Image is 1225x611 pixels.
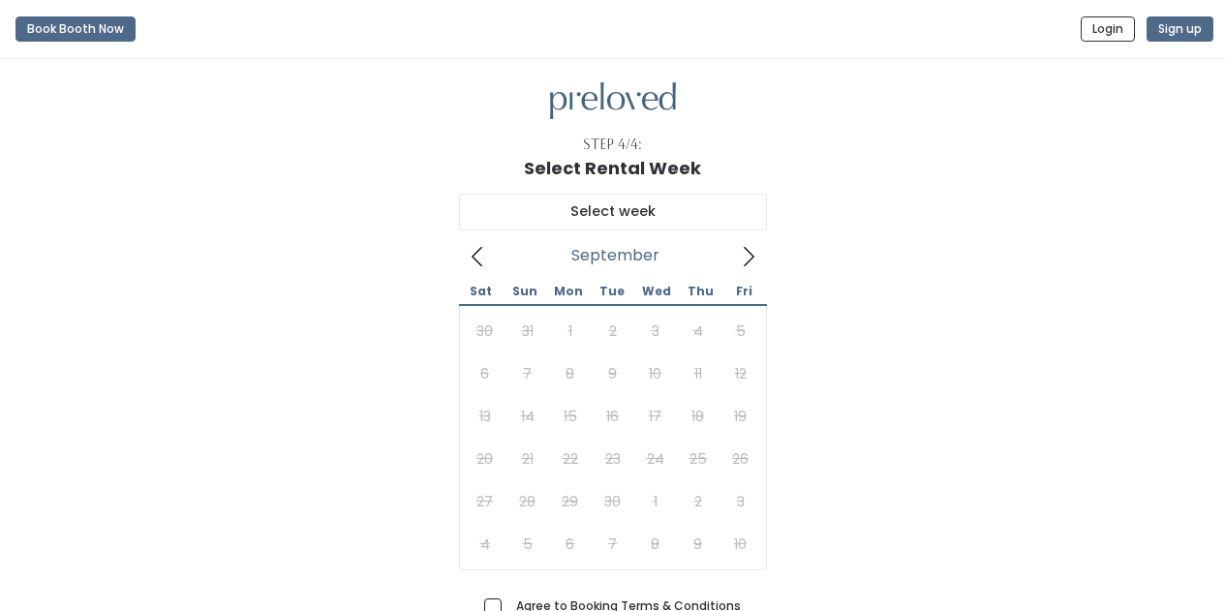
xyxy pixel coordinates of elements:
[1147,16,1213,42] button: Sign up
[550,82,676,120] img: preloved logo
[15,8,136,50] a: Book Booth Now
[634,286,678,297] span: Wed
[591,286,634,297] span: Tue
[722,286,766,297] span: Fri
[15,16,136,42] button: Book Booth Now
[459,286,503,297] span: Sat
[546,286,590,297] span: Mon
[524,159,701,178] h1: Select Rental Week
[1081,16,1135,42] button: Login
[459,194,767,230] input: Select week
[571,252,659,260] span: September
[583,135,642,155] div: Step 4/4:
[679,286,722,297] span: Thu
[503,286,546,297] span: Sun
